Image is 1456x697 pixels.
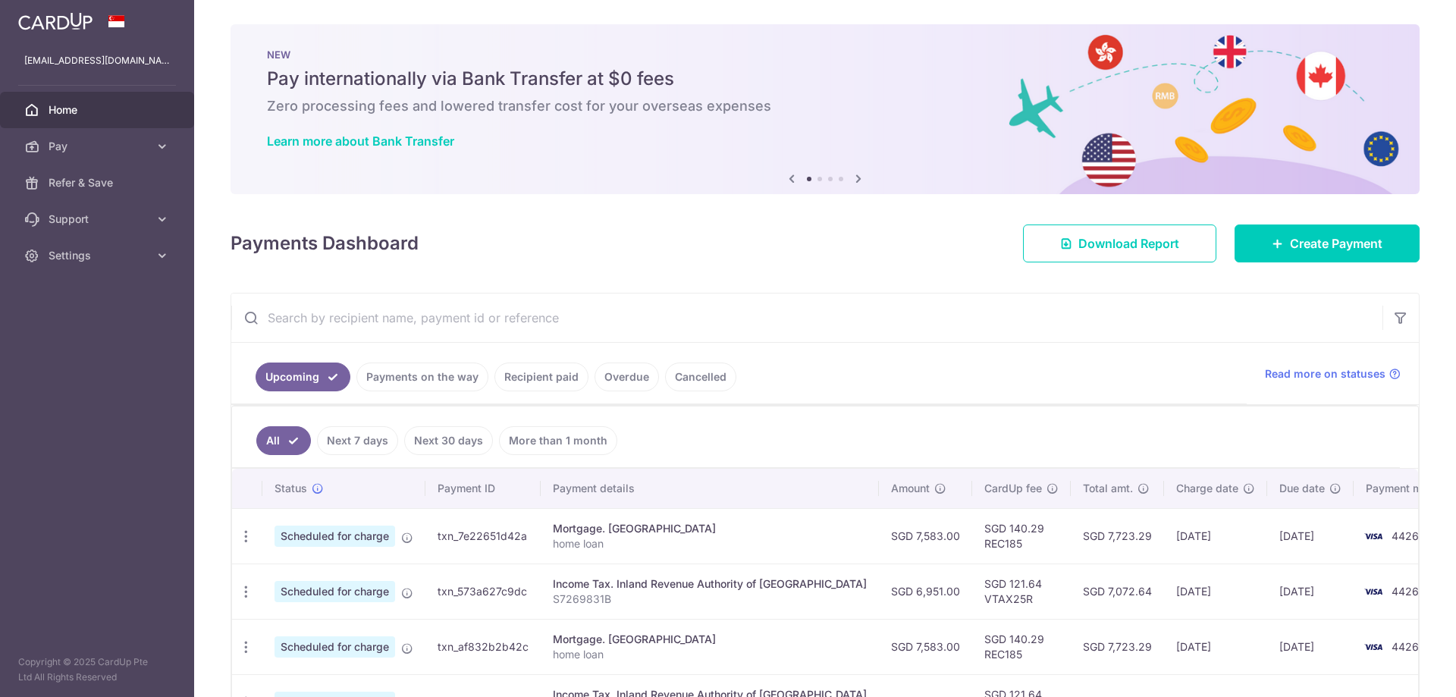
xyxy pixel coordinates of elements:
[49,212,149,227] span: Support
[595,363,659,391] a: Overdue
[972,564,1071,619] td: SGD 121.64 VTAX25R
[1290,234,1382,253] span: Create Payment
[49,248,149,263] span: Settings
[553,536,867,551] p: home loan
[1358,527,1389,545] img: Bank Card
[275,581,395,602] span: Scheduled for charge
[275,526,395,547] span: Scheduled for charge
[1265,366,1385,381] span: Read more on statuses
[1267,564,1354,619] td: [DATE]
[267,67,1383,91] h5: Pay internationally via Bank Transfer at $0 fees
[425,619,541,674] td: txn_af832b2b42c
[275,636,395,658] span: Scheduled for charge
[1358,582,1389,601] img: Bank Card
[1071,508,1164,564] td: SGD 7,723.29
[1078,234,1179,253] span: Download Report
[1267,619,1354,674] td: [DATE]
[1358,638,1389,656] img: Bank Card
[267,97,1383,115] h6: Zero processing fees and lowered transfer cost for your overseas expenses
[356,363,488,391] a: Payments on the way
[553,592,867,607] p: S7269831B
[541,469,879,508] th: Payment details
[1164,564,1267,619] td: [DATE]
[1023,224,1216,262] a: Download Report
[1071,619,1164,674] td: SGD 7,723.29
[879,508,972,564] td: SGD 7,583.00
[553,521,867,536] div: Mortgage. [GEOGRAPHIC_DATA]
[256,426,311,455] a: All
[231,24,1420,194] img: Bank transfer banner
[879,619,972,674] td: SGD 7,583.00
[267,49,1383,61] p: NEW
[665,363,736,391] a: Cancelled
[1265,366,1401,381] a: Read more on statuses
[1083,481,1133,496] span: Total amt.
[1164,508,1267,564] td: [DATE]
[891,481,930,496] span: Amount
[425,564,541,619] td: txn_573a627c9dc
[972,619,1071,674] td: SGD 140.29 REC185
[972,508,1071,564] td: SGD 140.29 REC185
[231,294,1382,342] input: Search by recipient name, payment id or reference
[499,426,617,455] a: More than 1 month
[317,426,398,455] a: Next 7 days
[49,175,149,190] span: Refer & Save
[494,363,588,391] a: Recipient paid
[425,469,541,508] th: Payment ID
[256,363,350,391] a: Upcoming
[879,564,972,619] td: SGD 6,951.00
[404,426,493,455] a: Next 30 days
[1267,508,1354,564] td: [DATE]
[49,102,149,118] span: Home
[49,139,149,154] span: Pay
[984,481,1042,496] span: CardUp fee
[553,647,867,662] p: home loan
[1392,529,1419,542] span: 4426
[275,481,307,496] span: Status
[18,12,93,30] img: CardUp
[1164,619,1267,674] td: [DATE]
[231,230,419,257] h4: Payments Dashboard
[1071,564,1164,619] td: SGD 7,072.64
[267,133,454,149] a: Learn more about Bank Transfer
[1392,585,1419,598] span: 4426
[553,632,867,647] div: Mortgage. [GEOGRAPHIC_DATA]
[1176,481,1238,496] span: Charge date
[425,508,541,564] td: txn_7e22651d42a
[24,53,170,68] p: [EMAIL_ADDRESS][DOMAIN_NAME]
[553,576,867,592] div: Income Tax. Inland Revenue Authority of [GEOGRAPHIC_DATA]
[1392,640,1419,653] span: 4426
[1279,481,1325,496] span: Due date
[1235,224,1420,262] a: Create Payment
